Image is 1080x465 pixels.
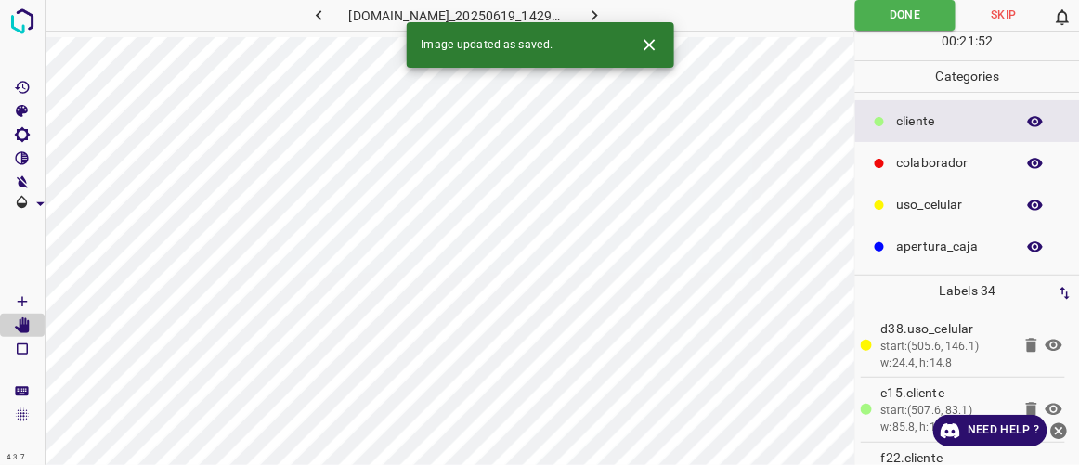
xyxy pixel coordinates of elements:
[897,111,1006,131] p: ​​cliente
[1047,415,1071,446] button: close-help
[881,383,1011,403] p: c15.​​cliente
[855,226,1080,267] div: apertura_caja
[855,100,1080,142] div: ​​cliente
[881,339,1011,371] div: start:(505.6, 146.1) w:24.4, h:14.8
[632,28,667,62] button: Close
[2,450,30,465] div: 4.3.7
[855,142,1080,184] div: colaborador
[881,403,1011,435] div: start:(507.6, 83.1) w:85.8, h:159.6
[422,37,553,54] span: Image updated as saved.
[349,5,566,31] h6: [DOMAIN_NAME]_20250619_142904_000004920.jpg
[861,276,1074,306] p: Labels 34
[960,32,975,51] p: 21
[943,32,994,60] div: : :
[978,32,993,51] p: 52
[855,184,1080,226] div: uso_celular
[897,237,1006,256] p: apertura_caja
[897,195,1006,214] p: uso_celular
[6,5,39,38] img: logo
[881,319,1011,339] p: d38.uso_celular
[943,32,957,51] p: 00
[933,415,1047,446] a: Need Help ?
[897,153,1006,173] p: colaborador
[855,61,1080,92] p: Categories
